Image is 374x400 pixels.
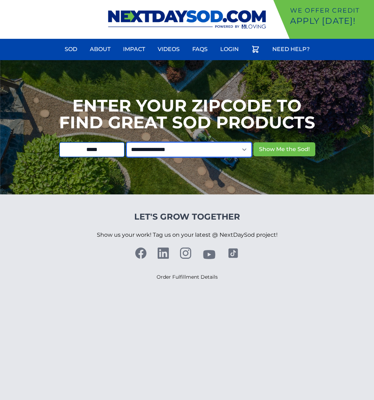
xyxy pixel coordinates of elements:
[97,211,278,222] h4: Let's Grow Together
[290,6,371,15] p: We offer Credit
[268,41,314,58] a: Need Help?
[119,41,149,58] a: Impact
[59,97,315,131] h1: Enter your Zipcode to Find Great Sod Products
[290,15,371,27] p: Apply [DATE]!
[157,274,218,280] a: Order Fulfillment Details
[60,41,81,58] a: Sod
[253,142,315,156] button: Show Me the Sod!
[153,41,184,58] a: Videos
[86,41,115,58] a: About
[188,41,212,58] a: FAQs
[97,222,278,248] p: Show us your work! Tag us on your latest @ NextDaySod project!
[216,41,243,58] a: Login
